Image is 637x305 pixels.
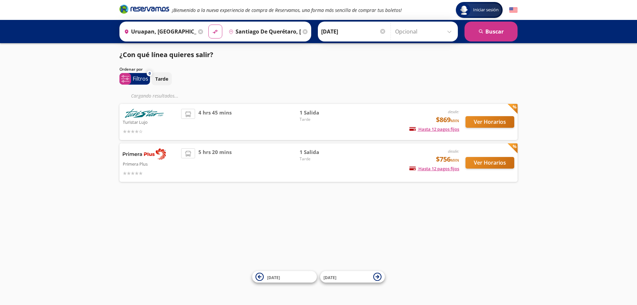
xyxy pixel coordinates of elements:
p: Tarde [155,75,168,82]
button: [DATE] [252,271,317,283]
span: 0 [149,71,151,76]
img: Primera Plus [123,148,166,160]
span: Hasta 12 pagos fijos [409,166,459,172]
small: MXN [451,158,459,163]
span: $869 [436,115,459,125]
input: Buscar Destino [226,23,301,40]
button: English [509,6,518,14]
img: Turistar Lujo [123,109,166,118]
span: 5 hrs 20 mins [198,148,232,177]
span: Tarde [300,116,346,122]
em: ¡Bienvenido a la nueva experiencia de compra de Reservamos, una forma más sencilla de comprar tus... [172,7,402,13]
button: 0Filtros [119,73,150,85]
span: 1 Salida [300,148,346,156]
span: [DATE] [267,274,280,280]
span: [DATE] [323,274,336,280]
p: Ordenar por [119,66,143,72]
span: 4 hrs 45 mins [198,109,232,135]
span: Hasta 12 pagos fijos [409,126,459,132]
span: Iniciar sesión [470,7,501,13]
em: Cargando resultados ... [131,93,178,99]
input: Opcional [395,23,455,40]
a: Brand Logo [119,4,169,16]
p: Turistar Lujo [123,118,178,126]
p: Primera Plus [123,160,178,168]
span: Tarde [300,156,346,162]
span: $756 [436,154,459,164]
input: Buscar Origen [121,23,196,40]
input: Elegir Fecha [321,23,386,40]
button: Buscar [464,22,518,41]
p: Filtros [133,75,148,83]
button: Tarde [152,72,172,85]
span: 1 Salida [300,109,346,116]
em: desde: [448,148,459,154]
i: Brand Logo [119,4,169,14]
button: Ver Horarios [465,157,514,169]
small: MXN [451,118,459,123]
em: desde: [448,109,459,114]
button: Ver Horarios [465,116,514,128]
p: ¿Con qué línea quieres salir? [119,50,213,60]
button: [DATE] [320,271,385,283]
